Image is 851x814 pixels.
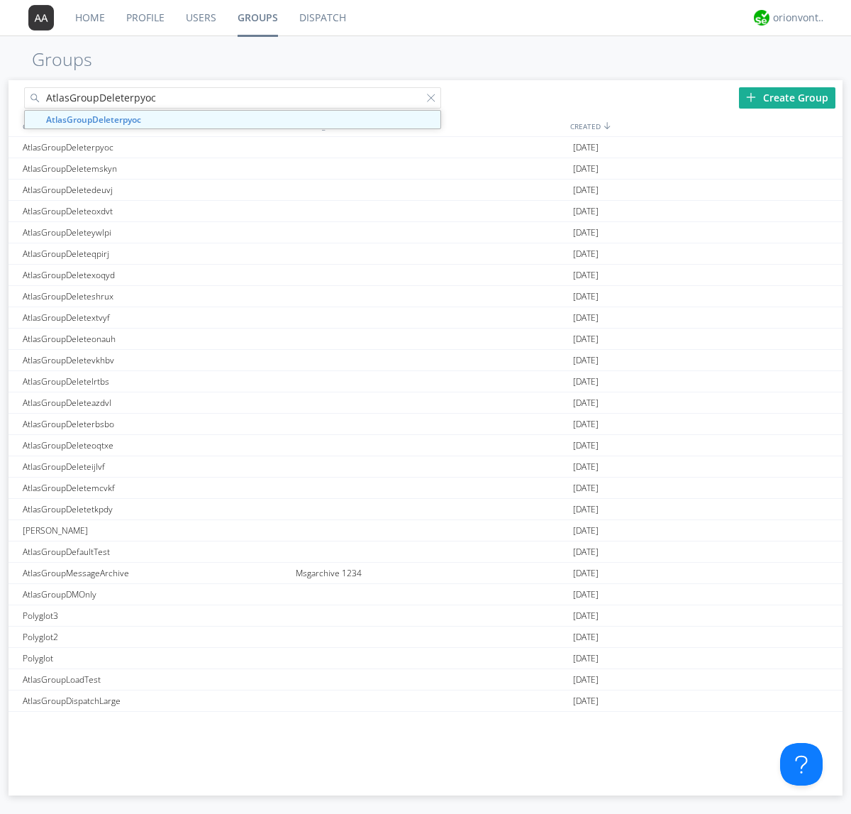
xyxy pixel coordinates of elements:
[9,265,842,286] a: AtlasGroupDeletexoqyd[DATE]
[19,286,292,307] div: AtlasGroupDeleteshrux
[773,11,826,25] div: orionvontas+atlas+automation+org2
[9,648,842,669] a: Polyglot[DATE]
[19,243,292,264] div: AtlasGroupDeleteqpirj
[573,307,599,329] span: [DATE]
[9,478,842,499] a: AtlasGroupDeletemcvkf[DATE]
[19,329,292,349] div: AtlasGroupDeleteonauh
[573,669,599,691] span: [DATE]
[9,669,842,691] a: AtlasGroupLoadTest[DATE]
[573,541,599,563] span: [DATE]
[19,371,292,392] div: AtlasGroupDeletelrtbs
[9,286,842,307] a: AtlasGroupDeleteshrux[DATE]
[573,456,599,478] span: [DATE]
[19,180,292,200] div: AtlasGroupDeletedeuvj
[780,743,823,786] iframe: Toggle Customer Support
[19,307,292,328] div: AtlasGroupDeletextvyf
[9,180,842,201] a: AtlasGroupDeletedeuvj[DATE]
[573,158,599,180] span: [DATE]
[573,286,599,307] span: [DATE]
[573,414,599,435] span: [DATE]
[9,541,842,563] a: AtlasGroupDefaultTest[DATE]
[19,605,292,626] div: Polyglot3
[19,499,292,519] div: AtlasGroupDeletetkpdy
[754,10,769,26] img: 29d36aed6fa347d5a1537e7736e6aa13
[9,627,842,648] a: Polyglot2[DATE]
[19,627,292,647] div: Polyglot2
[739,87,835,109] div: Create Group
[24,87,441,109] input: Search groups
[9,414,842,435] a: AtlasGroupDeleterbsbo[DATE]
[19,158,292,179] div: AtlasGroupDeletemskyn
[9,563,842,584] a: AtlasGroupMessageArchiveMsgarchive 1234[DATE]
[9,371,842,392] a: AtlasGroupDeletelrtbs[DATE]
[573,265,599,286] span: [DATE]
[573,137,599,158] span: [DATE]
[9,499,842,520] a: AtlasGroupDeletetkpdy[DATE]
[9,605,842,627] a: Polyglot3[DATE]
[573,478,599,499] span: [DATE]
[292,563,569,583] div: Msgarchive 1234
[19,541,292,562] div: AtlasGroupDefaultTest
[9,243,842,265] a: AtlasGroupDeleteqpirj[DATE]
[573,520,599,541] span: [DATE]
[9,350,842,371] a: AtlasGroupDeletevkhbv[DATE]
[573,584,599,605] span: [DATE]
[19,265,292,285] div: AtlasGroupDeletexoqyd
[573,371,599,392] span: [DATE]
[9,392,842,414] a: AtlasGroupDeleteazdvl[DATE]
[19,116,289,136] div: GROUPS
[573,329,599,350] span: [DATE]
[9,158,842,180] a: AtlasGroupDeletemskyn[DATE]
[9,222,842,243] a: AtlasGroupDeleteywlpi[DATE]
[573,563,599,584] span: [DATE]
[19,350,292,370] div: AtlasGroupDeletevkhbv
[9,307,842,329] a: AtlasGroupDeletextvyf[DATE]
[573,201,599,222] span: [DATE]
[19,712,292,732] div: AtlasGroupDispatch19
[19,222,292,243] div: AtlasGroupDeleteywlpi
[19,584,292,605] div: AtlasGroupDMOnly
[573,712,599,733] span: [DATE]
[19,201,292,221] div: AtlasGroupDeleteoxdvt
[19,691,292,711] div: AtlasGroupDispatchLarge
[19,435,292,456] div: AtlasGroupDeleteoqtxe
[9,520,842,541] a: [PERSON_NAME][DATE]
[573,648,599,669] span: [DATE]
[46,114,141,126] strong: AtlasGroupDeleterpyoc
[573,691,599,712] span: [DATE]
[9,329,842,350] a: AtlasGroupDeleteonauh[DATE]
[746,92,756,102] img: plus.svg
[19,648,292,669] div: Polyglot
[19,478,292,498] div: AtlasGroupDeletemcvkf
[9,456,842,478] a: AtlasGroupDeleteijlvf[DATE]
[19,414,292,434] div: AtlasGroupDeleterbsbo
[9,201,842,222] a: AtlasGroupDeleteoxdvt[DATE]
[573,350,599,371] span: [DATE]
[19,456,292,477] div: AtlasGroupDeleteijlvf
[19,669,292,690] div: AtlasGroupLoadTest
[19,137,292,158] div: AtlasGroupDeleterpyoc
[573,392,599,414] span: [DATE]
[573,222,599,243] span: [DATE]
[9,712,842,733] a: AtlasGroupDispatch19[DATE]
[19,392,292,413] div: AtlasGroupDeleteazdvl
[573,180,599,201] span: [DATE]
[573,627,599,648] span: [DATE]
[573,435,599,456] span: [DATE]
[9,137,842,158] a: AtlasGroupDeleterpyoc[DATE]
[573,499,599,520] span: [DATE]
[573,243,599,265] span: [DATE]
[28,5,54,31] img: 373638.png
[567,116,842,136] div: CREATED
[9,691,842,712] a: AtlasGroupDispatchLarge[DATE]
[19,520,292,541] div: [PERSON_NAME]
[573,605,599,627] span: [DATE]
[9,584,842,605] a: AtlasGroupDMOnly[DATE]
[9,435,842,456] a: AtlasGroupDeleteoqtxe[DATE]
[19,563,292,583] div: AtlasGroupMessageArchive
